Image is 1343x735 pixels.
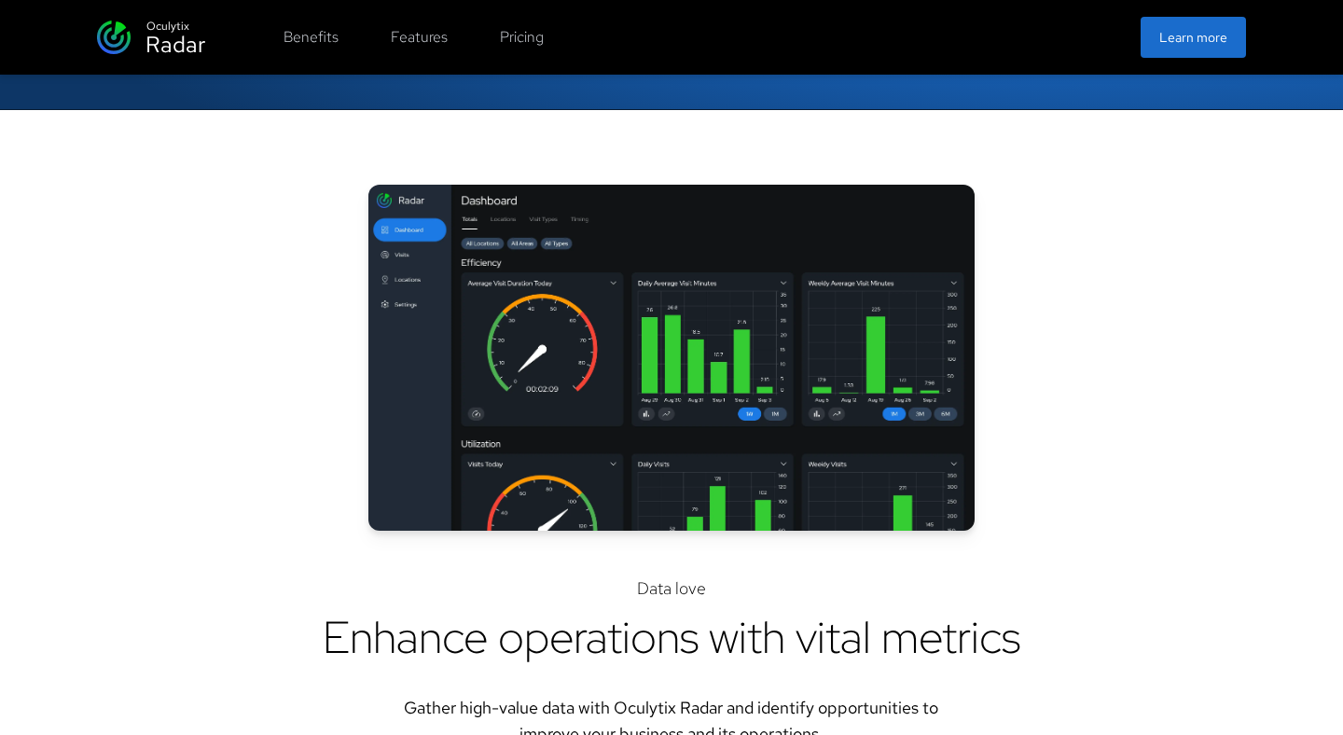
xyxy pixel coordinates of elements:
div: Data love [637,576,706,602]
button: Learn more [1141,17,1246,58]
div: Radar [145,30,205,60]
button: Benefits [272,19,350,56]
img: Radar Logo [97,21,131,54]
button: Oculytix Radar [97,15,205,60]
div: Oculytix [146,18,189,35]
img: Radar Dashboard desktop screenshot [368,185,975,531]
h2: Enhance operations with vital metrics [323,609,1020,665]
button: Features [380,19,459,56]
button: Pricing [489,19,555,56]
